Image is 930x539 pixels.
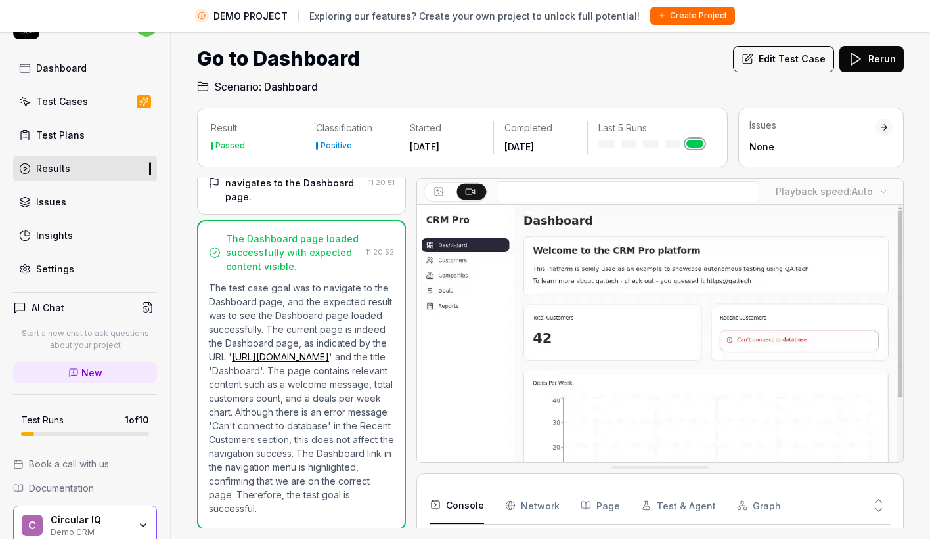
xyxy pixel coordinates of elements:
[36,95,88,108] div: Test Cases
[410,141,439,152] time: [DATE]
[51,514,129,526] div: Circular IQ
[581,487,620,524] button: Page
[410,121,482,135] p: Started
[36,262,74,276] div: Settings
[749,140,875,154] div: None
[125,413,149,427] span: 1 of 10
[13,89,157,114] a: Test Cases
[316,121,388,135] p: Classification
[13,156,157,181] a: Results
[504,121,577,135] p: Completed
[36,61,87,75] div: Dashboard
[430,487,484,524] button: Console
[225,162,363,204] div: Click on the link that navigates to the Dashboard page.
[197,44,360,74] h1: Go to Dashboard
[21,414,64,426] h5: Test Runs
[197,79,318,95] a: Scenario:Dashboard
[776,184,873,198] div: Playback speed:
[13,457,157,471] a: Book a call with us
[213,9,288,23] span: DEMO PROJECT
[505,487,560,524] button: Network
[32,301,64,314] h4: AI Chat
[36,228,73,242] div: Insights
[211,121,294,135] p: Result
[22,515,43,536] span: C
[650,7,735,25] button: Create Project
[13,223,157,248] a: Insights
[209,281,394,515] p: The test case goal was to navigate to the Dashboard page, and the expected result was to see the ...
[29,481,94,495] span: Documentation
[504,141,534,152] time: [DATE]
[13,481,157,495] a: Documentation
[215,142,245,150] div: Passed
[737,487,781,524] button: Graph
[211,79,261,95] span: Scenario:
[13,328,157,351] p: Start a new chat to ask questions about your project
[321,142,352,150] div: Positive
[733,46,834,72] button: Edit Test Case
[13,362,157,383] a: New
[13,55,157,81] a: Dashboard
[749,119,875,132] div: Issues
[366,248,394,257] time: 11:20:52
[51,526,129,536] div: Demo CRM
[641,487,716,524] button: Test & Agent
[232,351,329,362] a: [URL][DOMAIN_NAME]
[309,9,640,23] span: Exploring our features? Create your own project to unlock full potential!
[13,122,157,148] a: Test Plans
[264,79,318,95] span: Dashboard
[13,256,157,282] a: Settings
[368,178,395,187] time: 11:20:51
[36,128,85,142] div: Test Plans
[36,162,70,175] div: Results
[81,366,102,379] span: New
[839,46,904,72] button: Rerun
[13,189,157,215] a: Issues
[598,121,703,135] p: Last 5 Runs
[29,457,109,471] span: Book a call with us
[36,195,66,209] div: Issues
[226,232,361,273] div: The Dashboard page loaded successfully with expected content visible.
